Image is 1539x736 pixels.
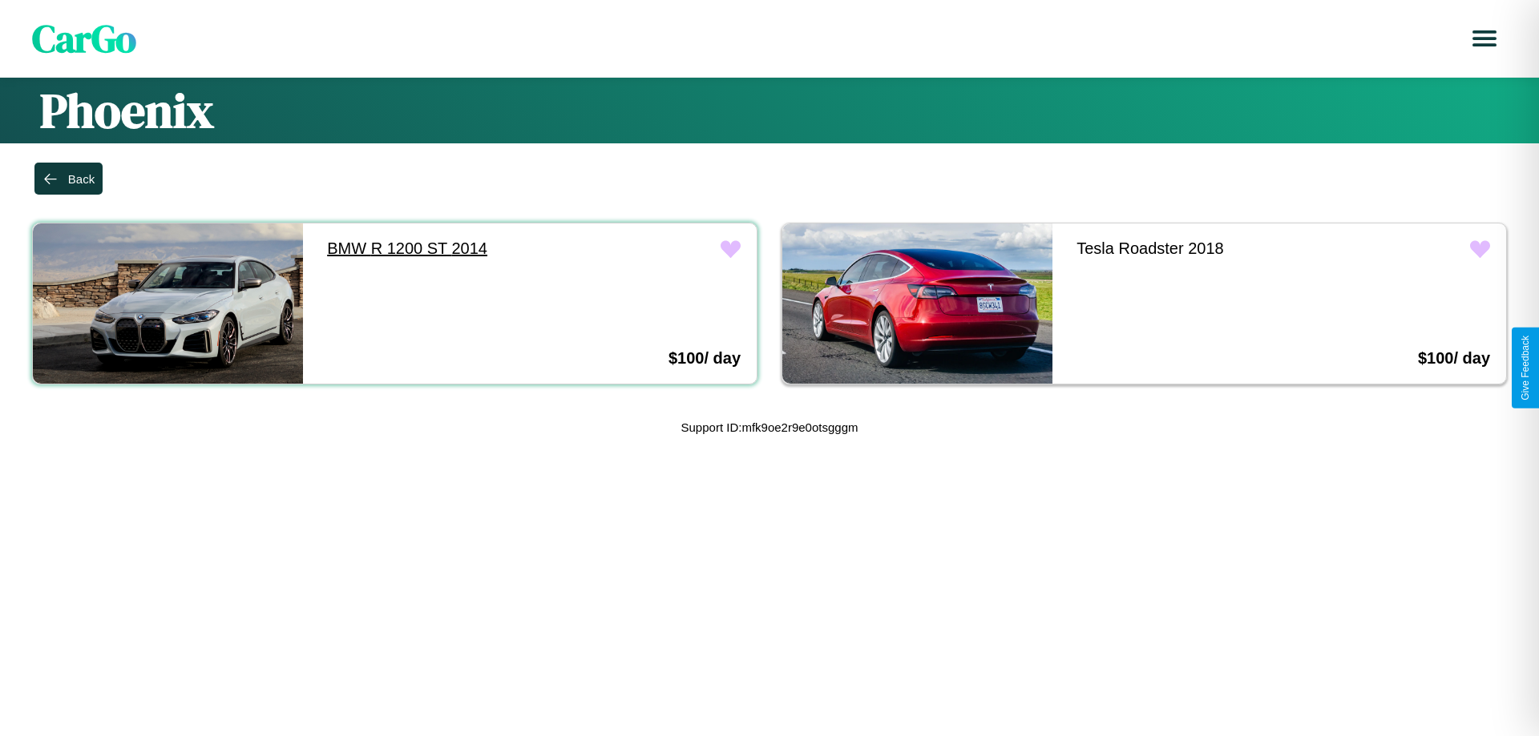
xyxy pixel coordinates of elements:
a: BMW R 1200 ST 2014 [311,223,581,274]
div: Back [68,172,95,186]
button: Open menu [1462,16,1507,61]
span: CarGo [32,12,136,65]
a: Tesla Roadster 2018 [1060,223,1331,274]
button: Back [34,163,103,195]
h1: Phoenix [40,78,1499,143]
h3: $ 100 / day [1418,349,1490,368]
p: Support ID: mfk9oe2r9e0otsgggm [681,416,858,438]
div: Give Feedback [1520,336,1531,400]
h3: $ 100 / day [669,349,741,368]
